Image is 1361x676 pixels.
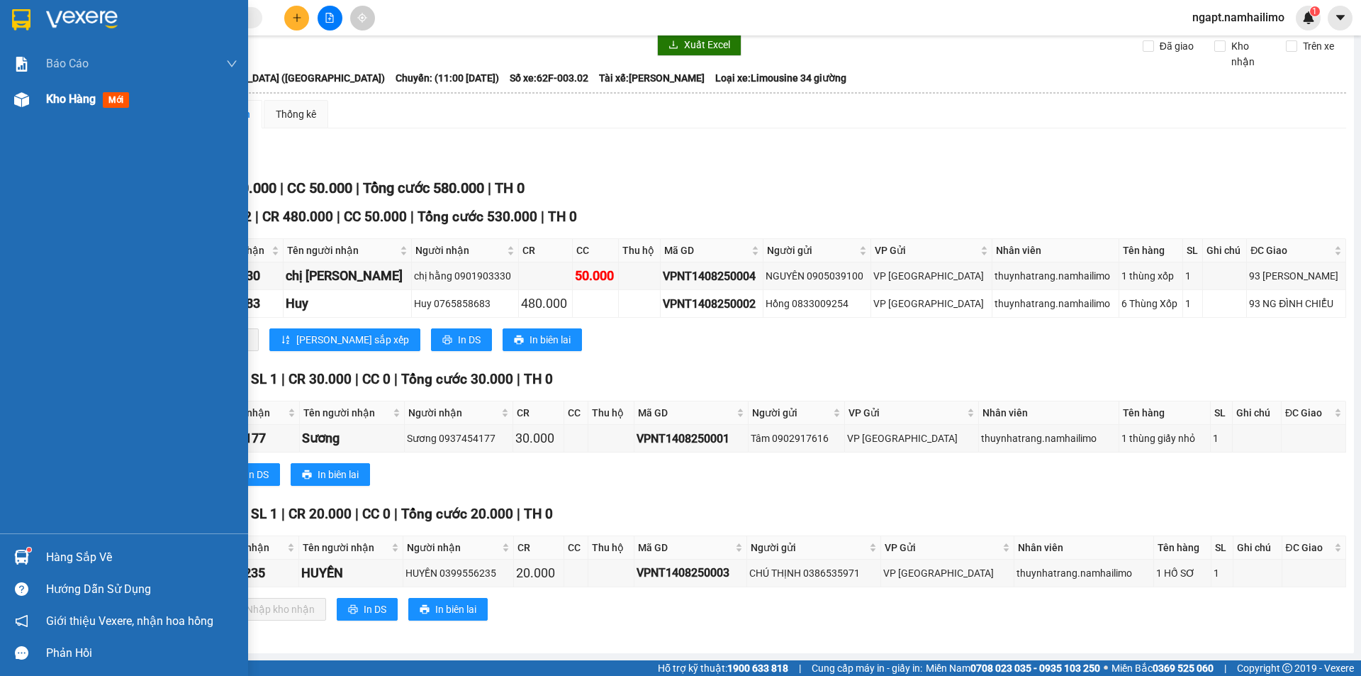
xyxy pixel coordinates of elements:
img: warehouse-icon [14,92,29,107]
div: 1 thùng xốp [1121,268,1180,284]
span: | [799,660,801,676]
th: CC [564,401,588,425]
div: thuynhatrang.namhailimo [1016,565,1151,581]
span: Hỗ trợ kỹ thuật: [658,660,788,676]
span: Tài xế: [PERSON_NAME] [599,70,705,86]
span: In biên lai [530,332,571,348]
span: printer [514,335,524,346]
span: ĐC Giao [1286,540,1331,555]
td: Sương [300,425,405,453]
span: notification [15,614,28,628]
span: Tổng cước 30.000 [401,371,513,387]
strong: 1900 633 818 [727,663,788,674]
span: Người gửi [767,243,856,258]
span: | [517,371,520,387]
span: Xuất Excel [684,37,730,52]
span: CR 20.000 [289,506,352,522]
img: solution-icon [14,57,29,72]
span: ĐC Giao [1250,243,1331,258]
th: Tên hàng [1119,401,1211,425]
span: CR 480.000 [262,209,333,225]
td: chị hằng [284,262,412,290]
span: Chuyến: (11:00 [DATE]) [396,70,499,86]
span: copyright [1282,663,1292,673]
th: CR [513,401,564,425]
span: TH 0 [524,371,553,387]
div: HUYỀN 0399556235 [405,565,511,581]
span: SL 1 [251,506,278,522]
span: Mã GD [638,405,734,421]
span: printer [348,604,358,616]
span: Giới thiệu Vexere, nhận hoa hồng [46,612,213,630]
span: | [280,179,284,196]
span: | [488,179,491,196]
span: plus [292,13,302,23]
button: file-add [318,6,342,31]
span: CC 50.000 [344,209,407,225]
span: | [356,179,359,196]
div: NGUYÊN 0905039100 [766,268,868,284]
img: logo-vxr [12,9,30,31]
span: | [355,506,359,522]
button: printerIn DS [337,598,398,621]
div: 1 HỐ SƠ [1156,565,1209,581]
span: In DS [364,602,386,617]
div: VPNT1408250002 [663,295,761,313]
th: SL [1211,536,1233,560]
td: HUYỀN [299,560,403,587]
span: | [281,506,285,522]
div: 50.000 [575,266,616,286]
div: Hồng 0833009254 [766,296,868,311]
span: Người nhận [415,243,504,258]
span: In DS [246,467,269,482]
span: Người nhận [407,540,499,555]
span: Mã GD [638,540,733,555]
td: VPNT1408250003 [634,560,748,587]
div: chị [PERSON_NAME] [286,266,409,286]
span: Tên người nhận [287,243,397,258]
div: VP [GEOGRAPHIC_DATA] [883,565,1012,581]
div: thuynhatrang.namhailimo [981,431,1116,446]
div: VP [GEOGRAPHIC_DATA] [873,296,990,311]
th: Ghi chú [1233,536,1282,560]
th: Nhân viên [1014,536,1154,560]
th: Nhân viên [992,239,1119,262]
span: aim [357,13,367,23]
div: Thống kê [276,106,316,122]
button: printerIn biên lai [291,463,370,486]
span: Đã giao [1154,38,1199,54]
th: CR [514,536,565,560]
div: Sương 0937454177 [407,431,511,446]
span: Người gửi [751,540,866,555]
img: warehouse-icon [14,550,29,565]
td: VP Nha Trang [871,290,992,318]
span: Tên người nhận [303,540,388,555]
span: 1 [1312,6,1317,16]
div: Hướng dẫn sử dụng [46,579,237,600]
span: | [517,506,520,522]
td: Huy [284,290,412,318]
span: VP Gửi [848,405,965,421]
span: Báo cáo [46,55,89,72]
button: downloadNhập kho nhận [219,598,326,621]
div: 480.000 [521,294,570,314]
div: 20.000 [516,563,562,583]
span: | [1224,660,1226,676]
span: message [15,646,28,660]
div: Huy 0765858683 [414,296,516,311]
td: VP Nha Trang [845,425,980,453]
span: | [355,371,359,387]
span: ⚪️ [1104,665,1108,671]
div: 1 [1214,565,1231,581]
div: VPNT1408250001 [637,430,746,448]
strong: 0369 525 060 [1153,663,1214,674]
div: 1 thùng giấy nhỏ [1121,431,1208,446]
div: 30.000 [515,428,561,448]
span: Miền Nam [926,660,1100,676]
div: Phản hồi [46,643,237,664]
img: icon-new-feature [1302,11,1315,24]
span: Trên xe [1297,38,1340,54]
span: Kho hàng [46,92,96,106]
span: Tên người nhận [303,405,390,421]
span: TH 0 [524,506,553,522]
